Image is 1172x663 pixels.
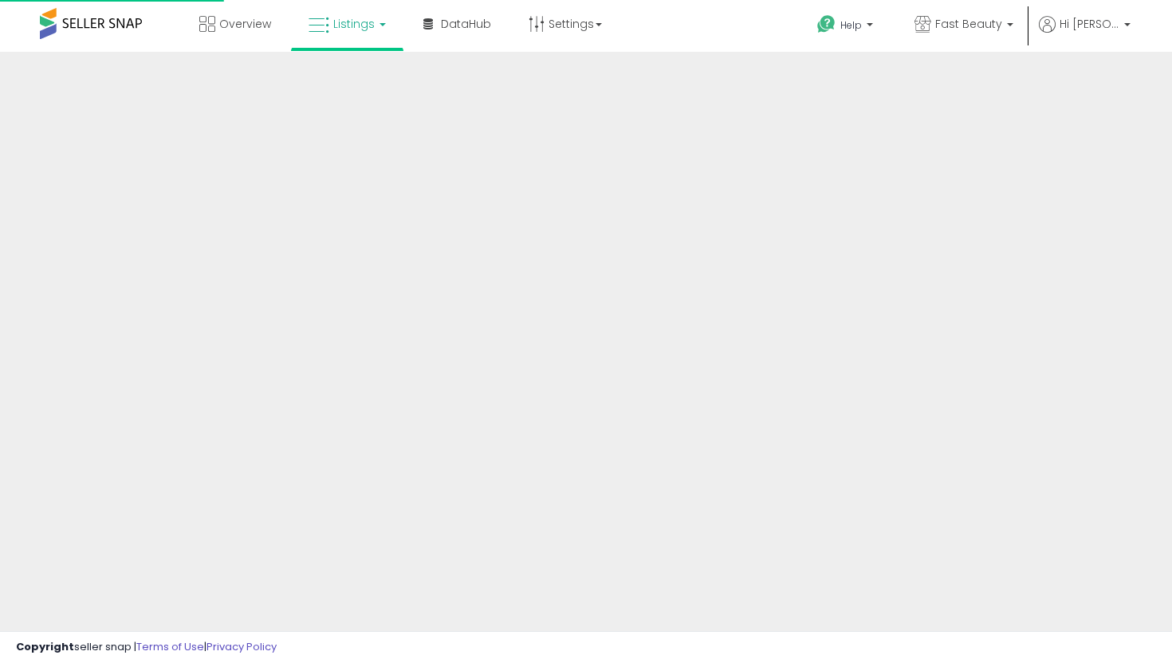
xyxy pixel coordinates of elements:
[804,2,889,52] a: Help
[935,16,1002,32] span: Fast Beauty
[16,640,277,655] div: seller snap | |
[441,16,491,32] span: DataHub
[136,639,204,654] a: Terms of Use
[840,18,862,32] span: Help
[16,639,74,654] strong: Copyright
[1060,16,1119,32] span: Hi [PERSON_NAME]
[333,16,375,32] span: Listings
[206,639,277,654] a: Privacy Policy
[816,14,836,34] i: Get Help
[1039,16,1131,52] a: Hi [PERSON_NAME]
[219,16,271,32] span: Overview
